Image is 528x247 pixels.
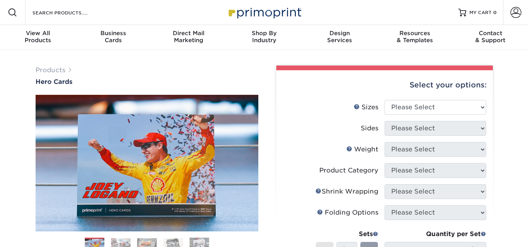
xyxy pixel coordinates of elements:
[354,103,378,112] div: Sizes
[151,30,226,44] div: Marketing
[283,70,487,100] div: Select your options:
[377,30,453,44] div: & Templates
[75,30,151,37] span: Business
[317,208,378,217] div: Folding Options
[302,30,377,44] div: Services
[226,25,302,50] a: Shop ByIndustry
[316,229,378,239] div: Sets
[36,66,65,74] a: Products
[346,145,378,154] div: Weight
[453,30,528,44] div: & Support
[493,10,497,15] span: 0
[32,8,108,17] input: SEARCH PRODUCTS.....
[36,93,258,233] img: Hero Cards 01
[36,78,258,85] a: Hero Cards
[453,25,528,50] a: Contact& Support
[302,30,377,37] span: Design
[151,25,226,50] a: Direct MailMarketing
[377,30,453,37] span: Resources
[315,187,378,196] div: Shrink Wrapping
[226,30,302,37] span: Shop By
[75,30,151,44] div: Cards
[319,166,378,175] div: Product Category
[75,25,151,50] a: BusinessCards
[151,30,226,37] span: Direct Mail
[361,124,378,133] div: Sides
[453,30,528,37] span: Contact
[385,229,486,239] div: Quantity per Set
[469,9,492,16] span: MY CART
[377,25,453,50] a: Resources& Templates
[302,25,377,50] a: DesignServices
[225,4,303,21] img: Primoprint
[226,30,302,44] div: Industry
